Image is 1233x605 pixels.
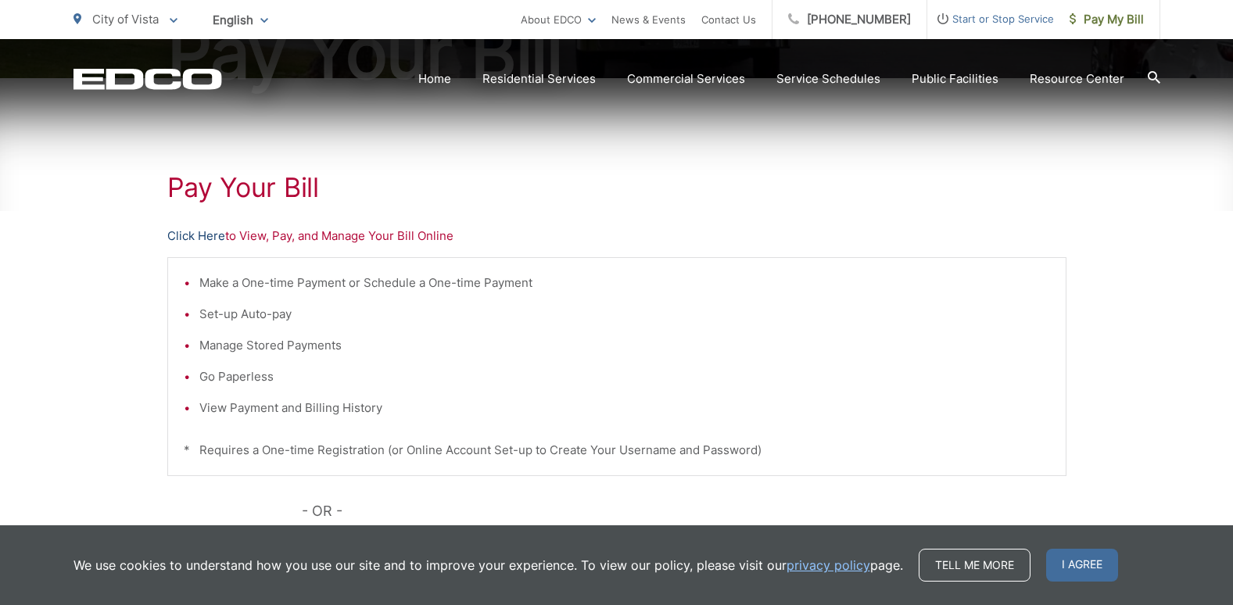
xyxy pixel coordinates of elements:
span: City of Vista [92,12,159,27]
a: Click Here [167,227,225,245]
span: I agree [1046,549,1118,582]
p: - OR - [302,499,1066,523]
a: EDCD logo. Return to the homepage. [73,68,222,90]
li: Make a One-time Payment or Schedule a One-time Payment [199,274,1050,292]
a: Public Facilities [912,70,998,88]
li: Go Paperless [199,367,1050,386]
a: Residential Services [482,70,596,88]
a: Commercial Services [627,70,745,88]
p: We use cookies to understand how you use our site and to improve your experience. To view our pol... [73,556,903,575]
h1: Pay Your Bill [167,172,1066,203]
a: Tell me more [919,549,1030,582]
a: About EDCO [521,10,596,29]
span: English [201,6,280,34]
a: Contact Us [701,10,756,29]
a: News & Events [611,10,686,29]
a: Resource Center [1030,70,1124,88]
a: Service Schedules [776,70,880,88]
li: View Payment and Billing History [199,399,1050,417]
p: to View, Pay, and Manage Your Bill Online [167,227,1066,245]
span: Pay My Bill [1070,10,1144,29]
li: Manage Stored Payments [199,336,1050,355]
li: Set-up Auto-pay [199,305,1050,324]
a: Home [418,70,451,88]
a: privacy policy [787,556,870,575]
p: * Requires a One-time Registration (or Online Account Set-up to Create Your Username and Password) [184,441,1050,460]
